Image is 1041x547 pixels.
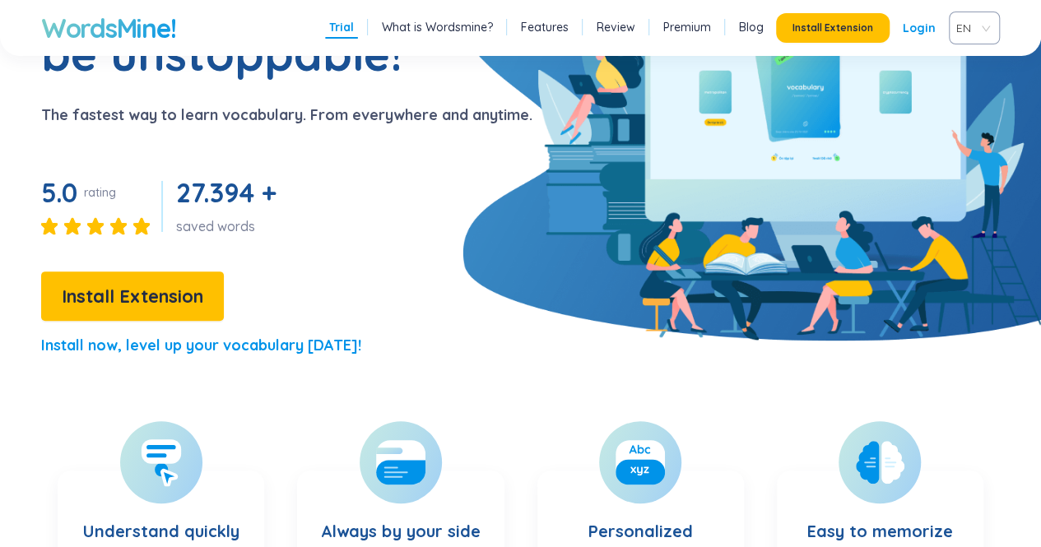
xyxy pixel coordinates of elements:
[41,104,532,127] p: The fastest way to learn vocabulary. From everywhere and anytime.
[41,271,224,321] button: Install Extension
[41,334,361,357] p: Install now, level up your vocabulary [DATE]!
[776,13,890,43] button: Install Extension
[41,12,175,44] a: WordsMine!
[382,19,493,35] a: What is Wordsmine?
[903,13,936,43] a: Login
[84,184,116,201] div: rating
[807,487,953,545] h3: Easy to memorize
[597,19,635,35] a: Review
[41,290,224,306] a: Install Extension
[663,19,711,35] a: Premium
[41,176,77,209] span: 5.0
[739,19,764,35] a: Blog
[62,282,203,311] span: Install Extension
[956,16,986,40] span: VIE
[329,19,354,35] a: Trial
[521,19,569,35] a: Features
[176,176,276,209] span: 27.394 +
[792,21,873,35] span: Install Extension
[176,217,282,235] div: saved words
